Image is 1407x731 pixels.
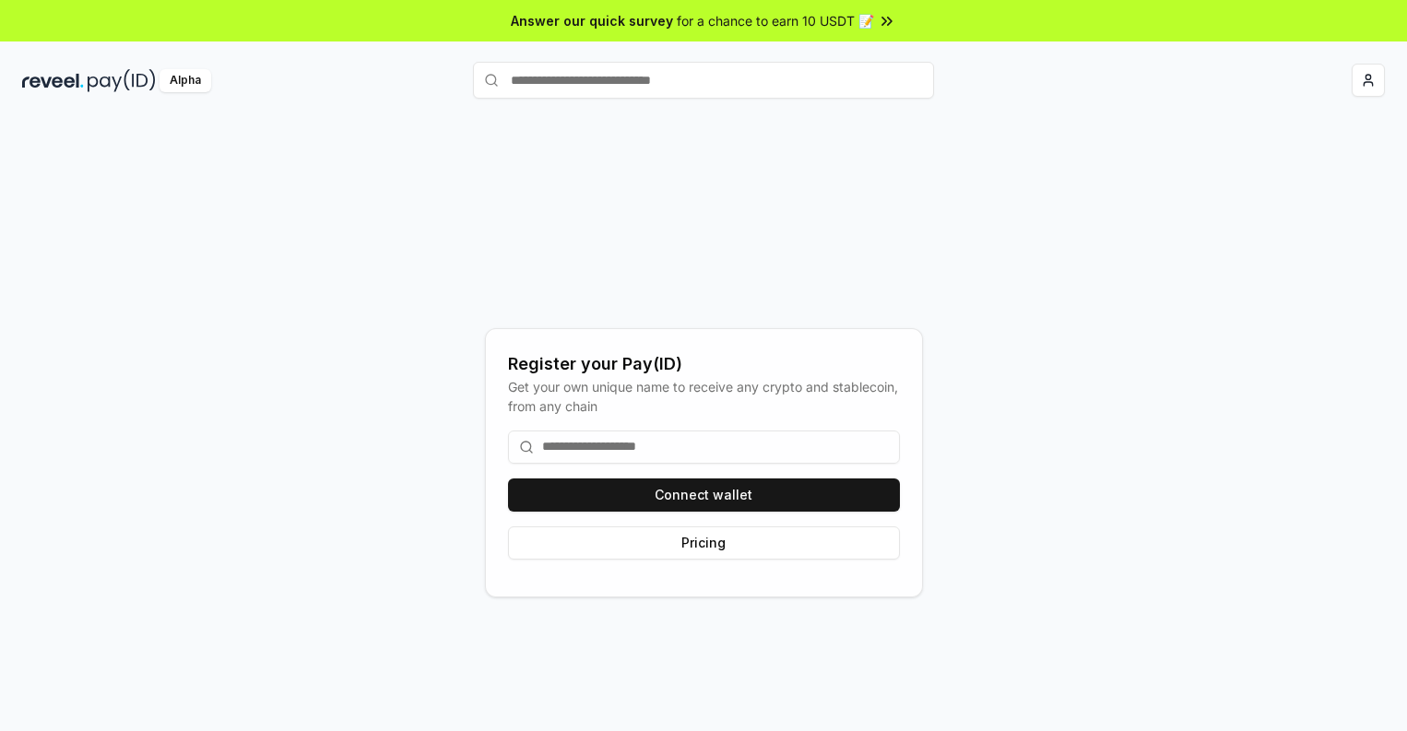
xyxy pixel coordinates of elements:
span: for a chance to earn 10 USDT 📝 [677,11,874,30]
button: Pricing [508,526,900,560]
img: pay_id [88,69,156,92]
div: Register your Pay(ID) [508,351,900,377]
span: Answer our quick survey [511,11,673,30]
img: reveel_dark [22,69,84,92]
div: Get your own unique name to receive any crypto and stablecoin, from any chain [508,377,900,416]
button: Connect wallet [508,478,900,512]
div: Alpha [160,69,211,92]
